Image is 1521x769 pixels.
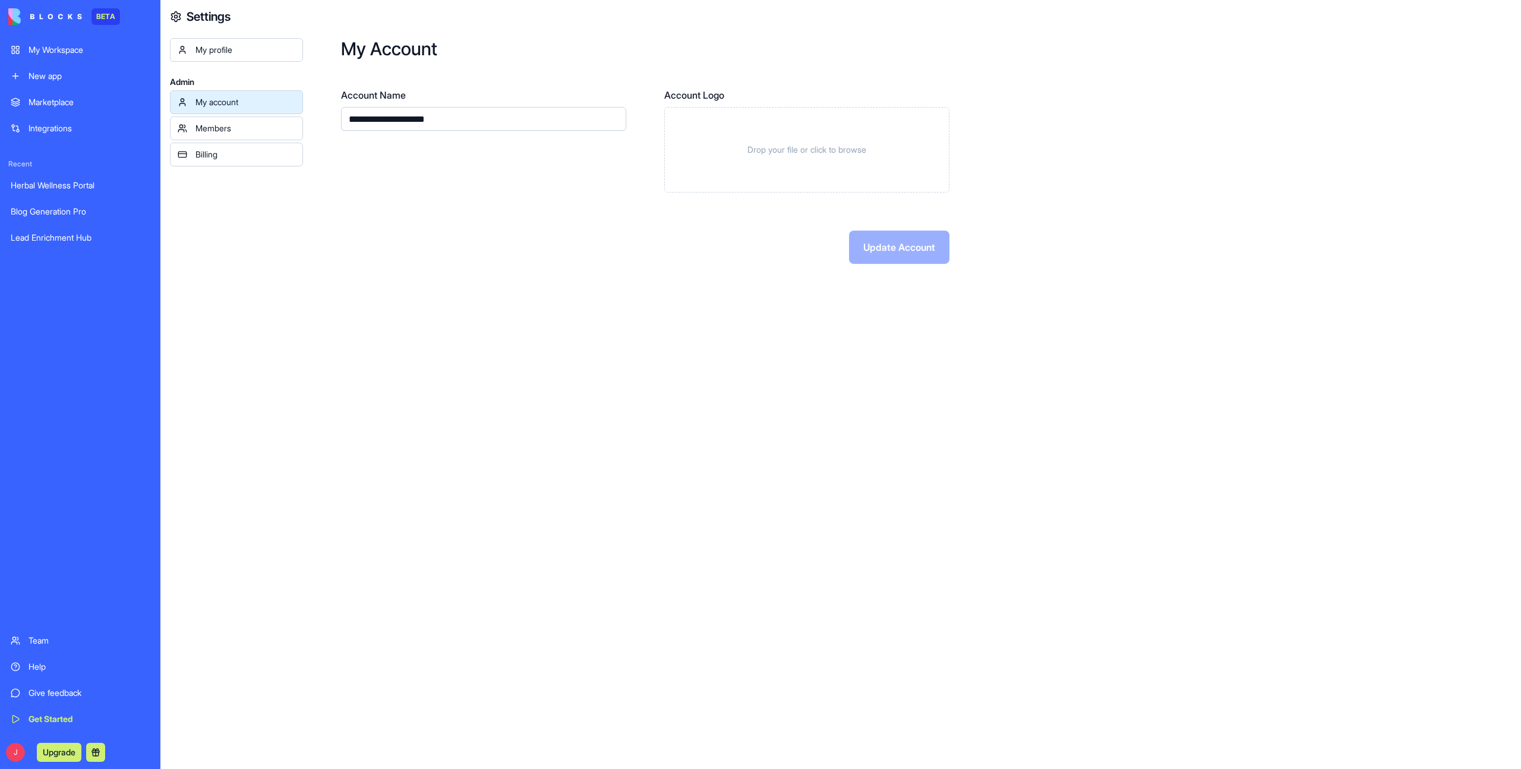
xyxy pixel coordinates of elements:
[4,200,157,223] a: Blog Generation Pro
[29,713,150,725] div: Get Started
[4,116,157,140] a: Integrations
[195,149,295,160] div: Billing
[4,174,157,197] a: Herbal Wellness Portal
[4,90,157,114] a: Marketplace
[664,107,949,193] div: Drop your file or click to browse
[4,707,157,731] a: Get Started
[187,8,231,25] h4: Settings
[11,179,150,191] div: Herbal Wellness Portal
[29,44,150,56] div: My Workspace
[747,144,866,156] span: Drop your file or click to browse
[170,38,303,62] a: My profile
[341,88,626,102] label: Account Name
[4,64,157,88] a: New app
[8,8,82,25] img: logo
[170,90,303,114] a: My account
[11,232,150,244] div: Lead Enrichment Hub
[195,122,295,134] div: Members
[29,122,150,134] div: Integrations
[4,226,157,250] a: Lead Enrichment Hub
[195,96,295,108] div: My account
[29,687,150,699] div: Give feedback
[664,88,949,102] label: Account Logo
[29,70,150,82] div: New app
[29,635,150,647] div: Team
[4,655,157,679] a: Help
[4,681,157,705] a: Give feedback
[170,76,303,88] span: Admin
[91,8,120,25] div: BETA
[37,743,81,762] button: Upgrade
[29,96,150,108] div: Marketplace
[6,743,25,762] span: J
[170,143,303,166] a: Billing
[29,661,150,673] div: Help
[11,206,150,218] div: Blog Generation Pro
[8,8,120,25] a: BETA
[4,159,157,169] span: Recent
[170,116,303,140] a: Members
[195,44,295,56] div: My profile
[4,38,157,62] a: My Workspace
[4,629,157,653] a: Team
[37,746,81,758] a: Upgrade
[341,38,1483,59] h2: My Account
